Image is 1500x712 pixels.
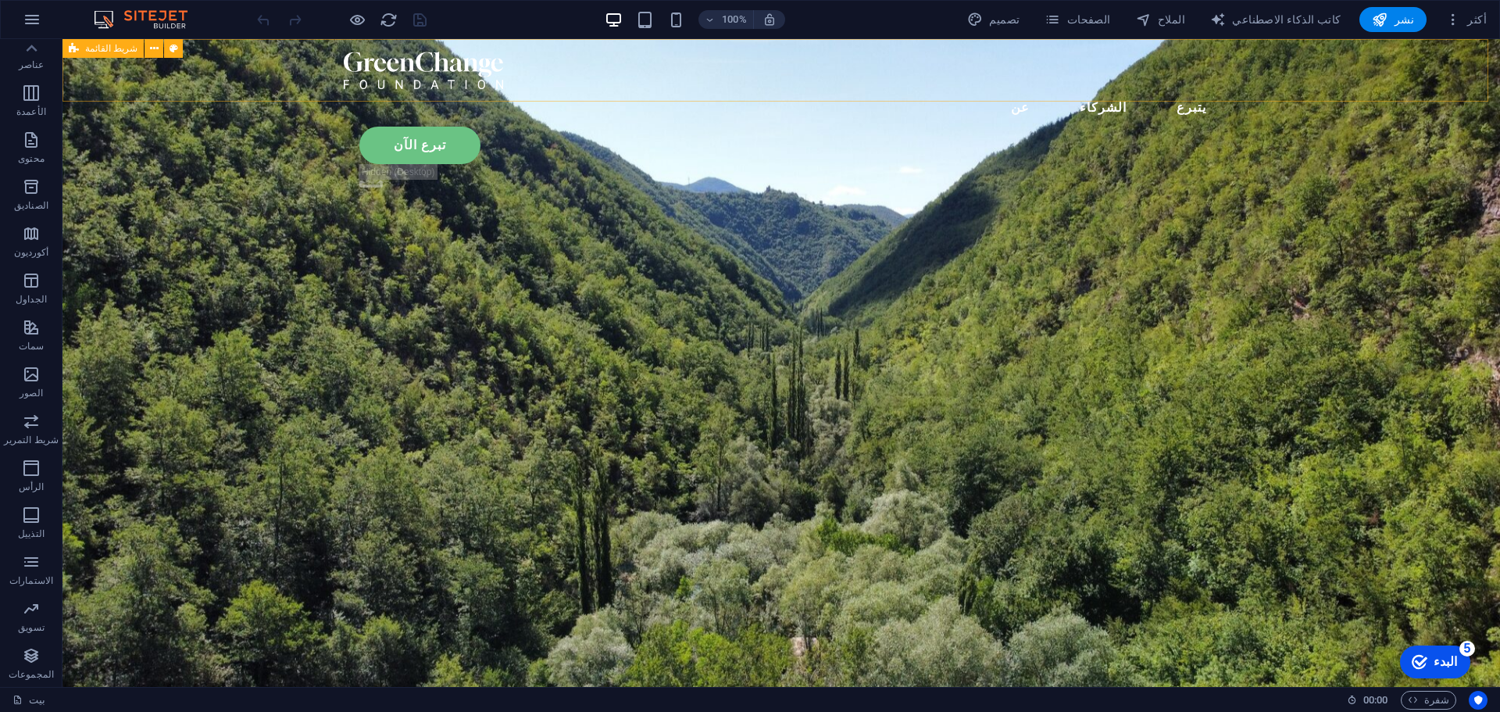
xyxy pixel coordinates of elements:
[698,10,754,29] button: 100%
[18,153,45,164] font: محتوى
[18,528,45,539] font: التذييل
[1158,13,1185,26] font: الملاح
[961,7,1026,32] div: Design (Ctrl+Alt+Y)
[14,200,48,211] font: الصناديق
[1374,694,1377,706] font: :
[90,10,207,29] img: شعار المحرر
[1038,7,1116,32] button: الصفحات
[85,43,137,54] font: شريط القائمة
[762,13,777,27] i: On resize automatically adjust zoom level to fit chosen device.
[989,13,1020,26] font: تصميم
[1395,13,1414,26] font: نشر
[9,669,54,680] font: المجموعات
[1204,7,1347,32] button: كاتب الذكاء الاصطناعي
[722,13,746,25] font: 100%
[20,388,43,399] font: الصور
[1359,7,1427,32] button: نشر
[29,694,45,706] font: بيت
[12,691,45,710] a: Click to cancel selection. Double-click to open Pages
[1439,7,1493,32] button: أكثر
[1232,13,1341,26] font: كاتب الذكاء الاصطناعي
[1424,694,1449,706] font: شفرة
[961,7,1026,32] button: تصميم
[19,341,44,352] font: سمات
[1347,691,1388,710] h6: Session time
[16,294,47,305] font: الجداول
[18,622,45,633] font: تسويق
[1377,694,1387,706] font: 00
[14,247,49,258] font: أكورديون
[1067,13,1111,26] font: الصفحات
[19,59,45,70] font: عناصر
[4,435,59,445] font: شريط التمرير
[68,4,75,17] font: 5
[1363,694,1374,706] font: 00
[37,18,61,31] font: البدء
[1130,7,1191,32] button: الملاح
[1467,13,1487,26] font: أكثر
[379,10,398,29] button: إعادة التحميل
[19,481,45,492] font: الرأس
[9,575,53,586] font: الاستمارات
[4,8,74,41] div: البدء 5 عناصر متبقية، 0% مكتملة
[1469,691,1487,710] button: مُركّز على المستخدم
[16,106,46,117] font: الأعمدة
[1401,691,1456,710] button: شفرة
[380,11,398,29] i: إعادة تحميل الصفحة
